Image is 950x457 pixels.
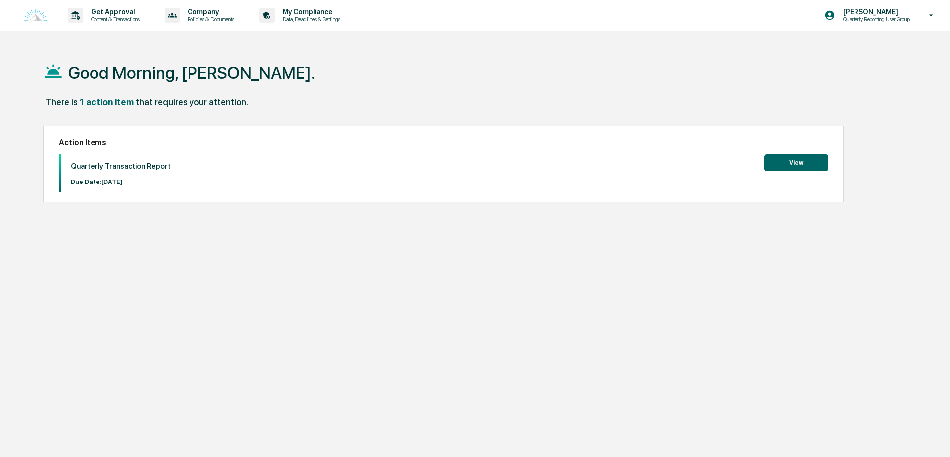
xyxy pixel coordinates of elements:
[71,162,171,171] p: Quarterly Transaction Report
[764,157,828,167] a: View
[80,97,134,107] div: 1 action item
[59,138,828,147] h2: Action Items
[835,16,915,23] p: Quarterly Reporting User Group
[275,16,345,23] p: Data, Deadlines & Settings
[24,9,48,22] img: logo
[83,16,145,23] p: Content & Transactions
[180,16,239,23] p: Policies & Documents
[275,8,345,16] p: My Compliance
[45,97,78,107] div: There is
[71,178,171,185] p: Due Date: [DATE]
[136,97,248,107] div: that requires your attention.
[83,8,145,16] p: Get Approval
[835,8,915,16] p: [PERSON_NAME]
[180,8,239,16] p: Company
[68,63,315,83] h1: Good Morning, [PERSON_NAME].
[764,154,828,171] button: View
